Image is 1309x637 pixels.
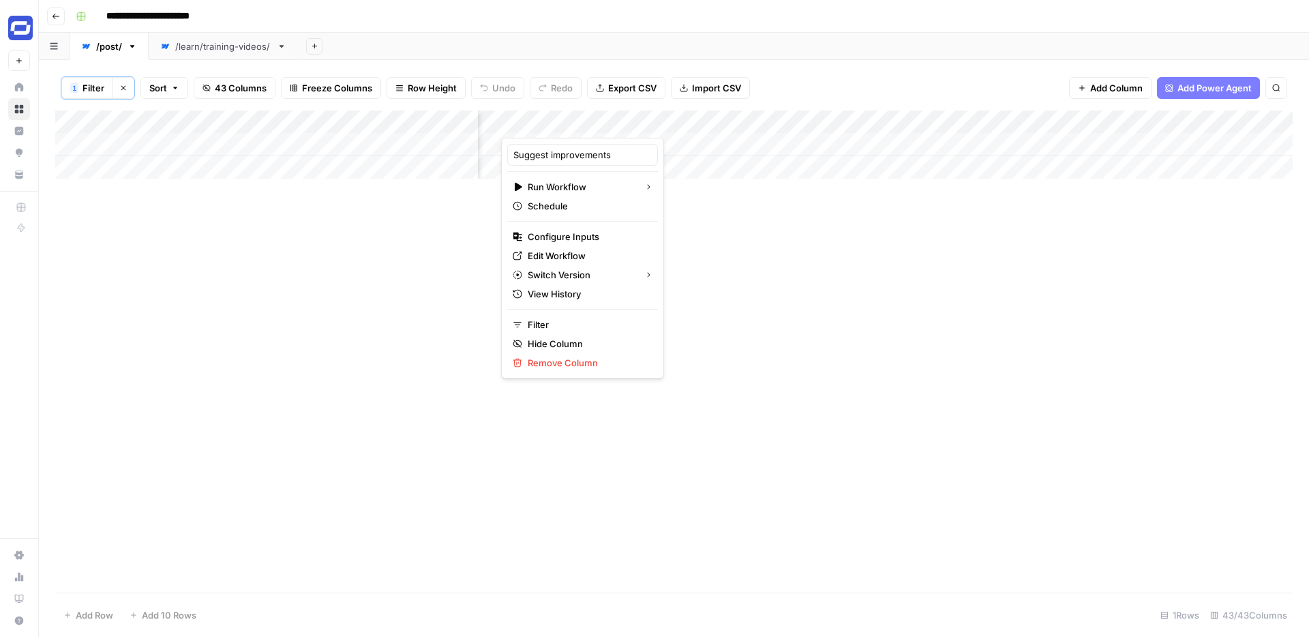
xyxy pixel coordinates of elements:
[175,40,271,53] div: /learn/training-videos/
[8,142,30,164] a: Opportunities
[149,81,167,95] span: Sort
[194,77,275,99] button: 43 Columns
[528,199,647,213] span: Schedule
[528,337,647,351] span: Hide Column
[492,81,515,95] span: Undo
[1177,81,1252,95] span: Add Power Agent
[8,164,30,186] a: Your Data
[72,83,76,93] span: 1
[408,81,457,95] span: Row Height
[530,77,582,99] button: Redo
[70,33,149,60] a: /post/
[528,180,633,194] span: Run Workflow
[528,356,647,370] span: Remove Column
[121,604,205,626] button: Add 10 Rows
[55,604,121,626] button: Add Row
[281,77,381,99] button: Freeze Columns
[671,77,750,99] button: Import CSV
[149,33,298,60] a: /learn/training-videos/
[692,81,741,95] span: Import CSV
[8,11,30,45] button: Workspace: Synthesia
[76,608,113,622] span: Add Row
[142,608,196,622] span: Add 10 Rows
[8,544,30,566] a: Settings
[528,268,633,282] span: Switch Version
[302,81,372,95] span: Freeze Columns
[1069,77,1152,99] button: Add Column
[8,98,30,120] a: Browse
[215,81,267,95] span: 43 Columns
[82,81,104,95] span: Filter
[551,81,573,95] span: Redo
[8,610,30,632] button: Help + Support
[528,318,647,331] span: Filter
[8,566,30,588] a: Usage
[140,77,188,99] button: Sort
[528,287,647,301] span: View History
[528,249,647,263] span: Edit Workflow
[587,77,665,99] button: Export CSV
[8,120,30,142] a: Insights
[8,588,30,610] a: Learning Hub
[471,77,524,99] button: Undo
[528,230,647,243] span: Configure Inputs
[8,76,30,98] a: Home
[70,83,78,93] div: 1
[1155,604,1205,626] div: 1 Rows
[96,40,122,53] div: /post/
[608,81,657,95] span: Export CSV
[1090,81,1143,95] span: Add Column
[387,77,466,99] button: Row Height
[8,16,33,40] img: Synthesia Logo
[1205,604,1293,626] div: 43/43 Columns
[1157,77,1260,99] button: Add Power Agent
[61,77,112,99] button: 1Filter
